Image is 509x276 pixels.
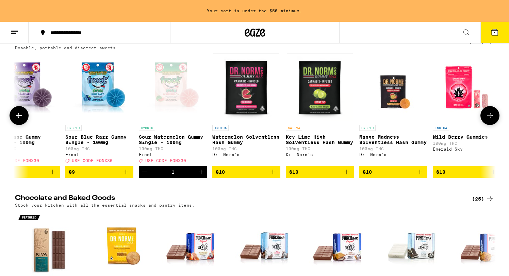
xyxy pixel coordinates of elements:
[286,125,302,131] p: SATIVA
[286,152,354,157] div: Dr. Norm's
[139,125,155,131] p: HYBRID
[15,203,195,207] p: Stock your kitchen with all the essential snacks and pantry items.
[359,125,376,131] p: HYBRID
[359,166,427,178] button: Add to bag
[359,53,427,166] a: Open page for Mango Madness Solventless Hash Gummy from Dr. Norm's
[212,53,280,166] a: Open page for Watermelon Solventless Hash Gummy from Dr. Norm's
[212,146,280,151] p: 100mg THC
[363,169,372,175] span: $10
[139,134,207,145] p: Sour Watermelon Gummy Single - 100mg
[216,169,225,175] span: $10
[65,125,82,131] p: HYBRID
[213,53,279,121] img: Dr. Norm's - Watermelon Solventless Hash Gummy
[15,195,461,203] h2: Chocolate and Baked Goods
[139,146,207,151] p: 100mg THC
[286,166,354,178] button: Add to bag
[433,125,449,131] p: INDICA
[286,53,354,166] a: Open page for Key Lime High Solventless Hash Gummy from Dr. Norm's
[65,53,133,166] a: Open page for Sour Blue Razz Gummy Single - 100mg from Froot
[359,146,427,151] p: 100mg THC
[433,166,501,178] button: Add to bag
[139,53,207,166] a: Open page for Sour Watermelon Gummy Single - 100mg from Froot
[494,31,496,35] span: 1
[195,166,207,178] button: Increment
[65,134,133,145] p: Sour Blue Razz Gummy Single - 100mg
[4,5,49,10] span: Hi. Need any help?
[472,195,494,203] a: (25)
[212,125,229,131] p: INDICA
[289,169,298,175] span: $10
[139,152,207,157] div: Froot
[359,53,427,121] img: Dr. Norm's - Mango Madness Solventless Hash Gummy
[212,166,280,178] button: Add to bag
[433,147,501,151] div: Emerald Sky
[65,146,133,151] p: 100mg THC
[287,53,352,121] img: Dr. Norm's - Key Lime High Solventless Hash Gummy
[139,166,150,178] button: Decrement
[433,53,501,121] img: Emerald Sky - Wild Berry Gummies
[72,158,113,163] span: USE CODE EQNX30
[359,152,427,157] div: Dr. Norm's
[433,141,501,145] p: 100mg THC
[359,134,427,145] p: Mango Madness Solventless Hash Gummy
[69,169,75,175] span: $9
[286,134,354,145] p: Key Lime High Solventless Hash Gummy
[212,134,280,145] p: Watermelon Solventless Hash Gummy
[65,53,133,121] img: Froot - Sour Blue Razz Gummy Single - 100mg
[286,146,354,151] p: 100mg THC
[15,46,118,50] p: Dosable, portable and discreet sweets.
[212,152,280,157] div: Dr. Norm's
[436,169,445,175] span: $10
[480,22,509,43] button: 1
[171,169,175,175] div: 1
[65,152,133,157] div: Froot
[433,134,501,140] p: Wild Berry Gummies
[145,158,186,163] span: USE CODE EQNX30
[65,166,133,178] button: Add to bag
[433,53,501,166] a: Open page for Wild Berry Gummies from Emerald Sky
